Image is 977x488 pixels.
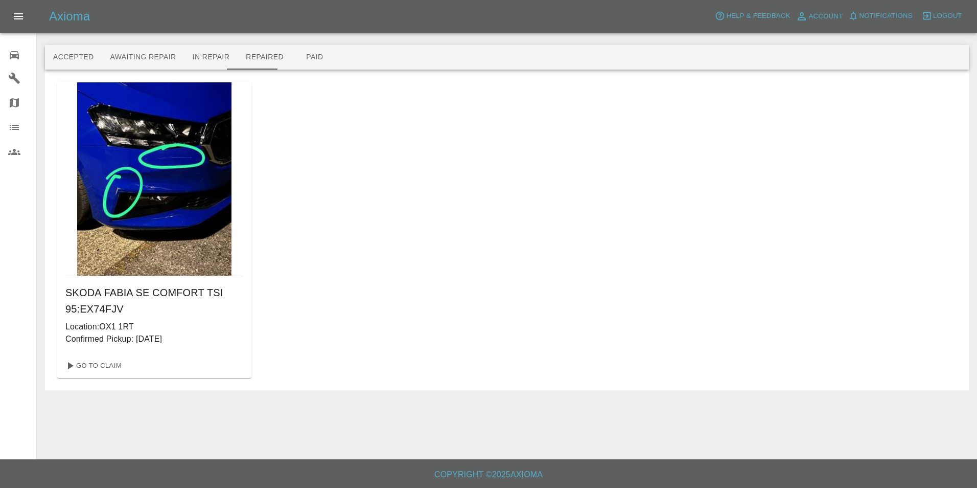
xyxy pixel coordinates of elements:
a: Go To Claim [61,358,124,374]
a: Account [793,8,846,25]
button: Awaiting Repair [102,45,184,70]
button: Notifications [846,8,915,24]
h6: Copyright © 2025 Axioma [8,468,969,482]
button: Logout [919,8,965,24]
button: In Repair [184,45,238,70]
span: Notifications [859,10,913,22]
button: Accepted [45,45,102,70]
button: Paid [292,45,338,70]
span: Logout [933,10,962,22]
span: Help & Feedback [726,10,790,22]
span: Account [809,11,843,23]
p: Confirmed Pickup: [DATE] [65,333,243,345]
p: Location: OX1 1RT [65,321,243,333]
h5: Axioma [49,8,90,25]
button: Help & Feedback [712,8,793,24]
h6: SKODA FABIA SE COMFORT TSI 95 : EX74FJV [65,284,243,317]
button: Repaired [238,45,292,70]
button: Open drawer [6,4,31,29]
